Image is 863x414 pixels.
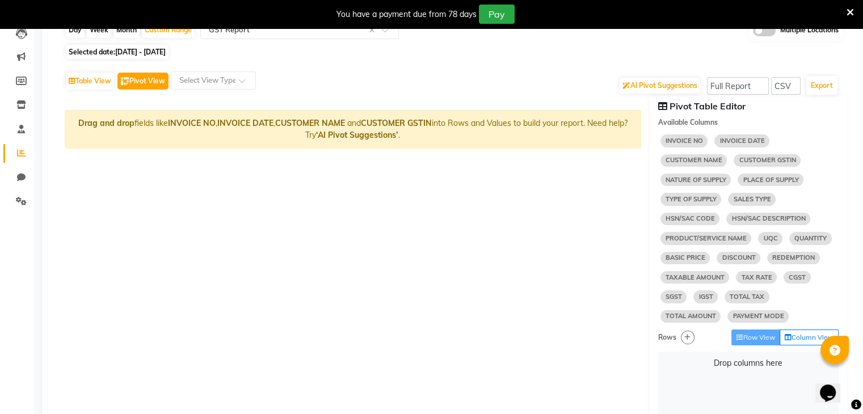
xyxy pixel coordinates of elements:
[66,45,169,59] span: Selected date:
[727,310,789,323] span: PAYMENT MODE
[726,213,810,225] span: HSN/SAC DESCRIPTION
[660,252,710,264] span: BASIC PRICE
[142,22,195,38] div: Custom Range
[117,73,169,90] button: Pivot View
[758,232,782,244] span: UQC
[670,100,746,112] strong: Pivot Table Editor
[65,110,641,149] div: fields like , , and into Rows and Values to build your report. Need help? Try .
[121,77,129,86] img: pivot.png
[479,5,515,24] button: Pay
[784,271,811,284] span: CGST
[658,118,718,126] strong: Available Columns
[767,252,820,264] span: REDEMPTION
[658,333,676,341] strong: Rows
[336,9,477,20] div: You have a payment due from 78 days
[734,154,801,167] span: CUSTOMER GSTIN
[66,73,114,90] button: Table View
[361,118,432,128] strong: CUSTOMER GSTIN
[780,329,839,345] button: Column View
[780,25,839,36] span: Multiple Locations
[736,271,777,284] span: TAX RATE
[620,78,700,94] button: AI Pivot Suggestions
[789,232,832,244] span: QUANTITY
[660,154,727,167] span: CUSTOMER NAME
[168,118,216,128] strong: INVOICE NO
[66,22,85,38] div: Day
[115,48,166,56] span: [DATE] - [DATE]
[660,232,752,244] span: PRODUCT/SERVICE NAME
[660,271,730,284] span: TAXABLE AMOUNT
[664,357,833,369] div: Drop columns here
[815,369,852,403] iframe: chat widget
[738,174,803,186] span: PLACE OF SUPPLY
[660,134,708,147] span: INVOICE NO
[725,290,769,303] span: TOTAL TAX
[113,22,140,38] div: Month
[660,213,720,225] span: HSN/SAC CODE
[660,174,731,186] span: NATURE OF SUPPLY
[660,193,722,205] span: TYPE OF SUPPLY
[275,118,345,128] strong: CUSTOMER NAME
[660,310,721,323] span: TOTAL AMOUNT
[217,118,273,128] strong: INVOICE DATE
[681,331,694,344] button: Quick add column to rows
[806,76,837,95] button: Export
[660,290,687,303] span: SGST
[87,22,111,38] div: Week
[316,130,398,140] strong: ‘AI Pivot Suggestions’
[369,24,378,36] span: Clear all
[78,118,134,128] strong: Drag and drop
[714,134,769,147] span: INVOICE DATE
[728,193,776,205] span: SALES TYPE
[717,252,760,264] span: DISCOUNT
[693,290,718,303] span: IGST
